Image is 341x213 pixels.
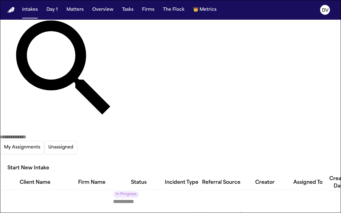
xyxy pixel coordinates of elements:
[44,4,60,15] button: Day 1
[44,141,77,154] button: Unassigned
[7,7,15,13] img: Finch Logo
[113,191,139,198] span: In Progress
[120,4,136,15] button: Tasks
[161,4,187,15] button: The Flock
[90,4,116,15] button: Overview
[70,179,113,186] div: Firm Name
[64,4,86,15] button: Matters
[191,4,219,15] button: crownMetrics
[286,179,329,186] div: Assigned To
[113,179,164,186] div: Status
[20,4,40,15] button: Intakes
[243,179,286,186] div: Creator
[7,7,15,13] a: Home
[164,179,199,186] div: Incident Type
[140,4,157,15] button: Firms
[199,179,243,186] div: Referral Source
